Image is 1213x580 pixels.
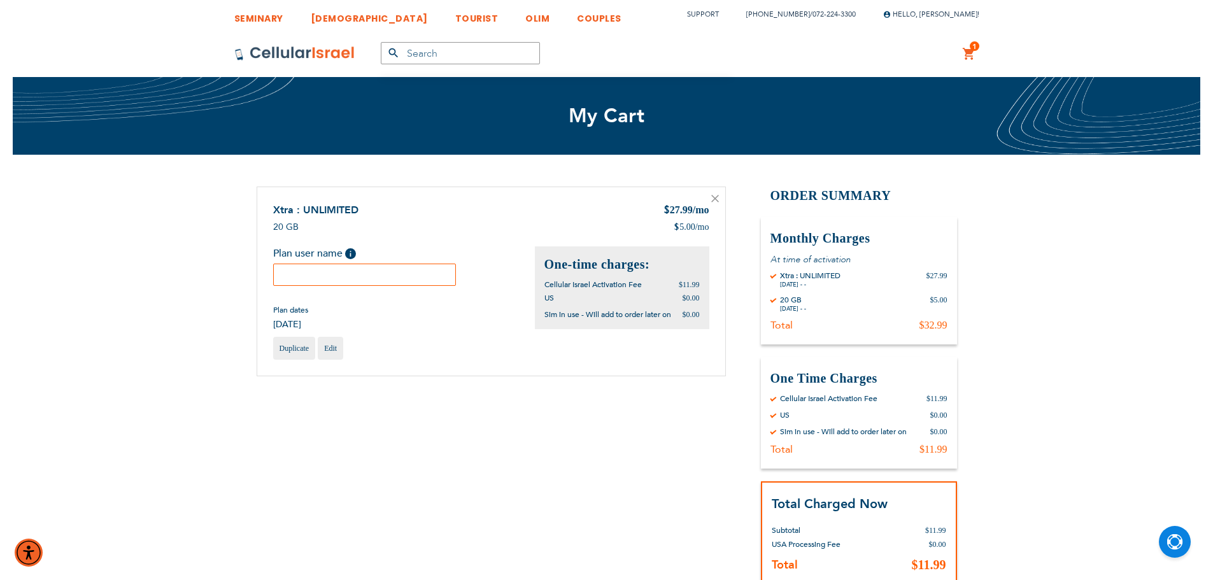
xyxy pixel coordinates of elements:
a: Edit [318,337,343,360]
span: $0.00 [683,294,700,302]
span: Duplicate [280,344,309,353]
span: [DATE] [273,318,308,330]
a: SEMINARY [234,3,283,27]
span: $11.99 [912,558,946,572]
a: [PHONE_NUMBER] [746,10,810,19]
div: $32.99 [919,319,947,332]
div: $5.00 [930,295,947,313]
strong: Total Charged Now [772,495,888,513]
div: Cellular Israel Activation Fee [780,393,877,404]
input: Search [381,42,540,64]
span: Plan user name [273,246,343,260]
span: USA Processing Fee [772,539,841,549]
a: COUPLES [577,3,621,27]
a: Support [687,10,719,19]
div: Total [770,319,793,332]
span: $0.00 [683,310,700,319]
a: TOURIST [455,3,499,27]
div: [DATE] - - [780,305,806,313]
div: US [780,410,790,420]
span: US [544,293,554,303]
p: At time of activation [770,253,947,265]
a: Duplicate [273,337,316,360]
a: 1 [962,46,976,62]
span: Plan dates [273,305,308,315]
h3: One Time Charges [770,370,947,387]
div: $27.99 [926,271,947,288]
span: $0.00 [929,540,946,549]
span: Sim in use - Will add to order later on [544,309,671,320]
h2: One-time charges: [544,256,700,273]
span: $ [663,204,670,218]
div: 20 GB [780,295,806,305]
span: 20 GB [273,221,299,233]
span: Edit [324,344,337,353]
span: $11.99 [679,280,700,289]
span: My Cart [569,103,645,129]
h2: Order Summary [761,187,957,205]
span: $ [674,221,679,234]
th: Subtotal [772,514,888,537]
div: $11.99 [919,443,947,456]
div: [DATE] - - [780,281,841,288]
li: / [734,5,856,24]
a: 072-224-3300 [812,10,856,19]
span: Help [345,248,356,259]
span: $11.99 [925,526,946,535]
a: [DEMOGRAPHIC_DATA] [311,3,428,27]
div: $0.00 [930,410,947,420]
strong: Total [772,557,798,573]
div: 27.99 [663,203,709,218]
span: Hello, [PERSON_NAME]! [883,10,979,19]
span: Cellular Israel Activation Fee [544,279,642,290]
div: Sim in use - Will add to order later on [780,427,907,437]
h3: Monthly Charges [770,230,947,247]
span: /mo [693,204,709,215]
div: Total [770,443,793,456]
div: 5.00 [674,221,709,234]
img: Cellular Israel Logo [234,46,355,61]
div: $0.00 [930,427,947,437]
span: 1 [972,41,977,52]
a: OLIM [525,3,550,27]
a: Xtra : UNLIMITED [273,203,358,217]
div: Accessibility Menu [15,539,43,567]
div: $11.99 [926,393,947,404]
span: /mo [695,221,709,234]
div: Xtra : UNLIMITED [780,271,841,281]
